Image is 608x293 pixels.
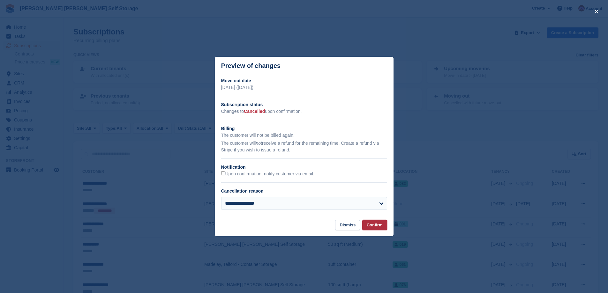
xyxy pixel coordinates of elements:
[221,171,314,177] label: Upon confirmation, notify customer via email.
[221,84,387,91] p: [DATE] ([DATE])
[221,108,387,115] p: Changes to upon confirmation.
[221,77,387,84] h2: Move out date
[256,141,262,146] em: not
[221,140,387,153] p: The customer will receive a refund for the remaining time. Create a refund via Stripe if you wish...
[221,62,281,70] p: Preview of changes
[221,101,387,108] h2: Subscription status
[362,220,387,231] button: Confirm
[221,132,387,139] p: The customer will not be billed again.
[221,171,225,175] input: Upon confirmation, notify customer via email.
[221,125,387,132] h2: Billing
[335,220,360,231] button: Dismiss
[221,164,387,171] h2: Notification
[591,6,602,17] button: close
[244,109,265,114] span: Cancelled
[221,188,264,194] label: Cancellation reason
